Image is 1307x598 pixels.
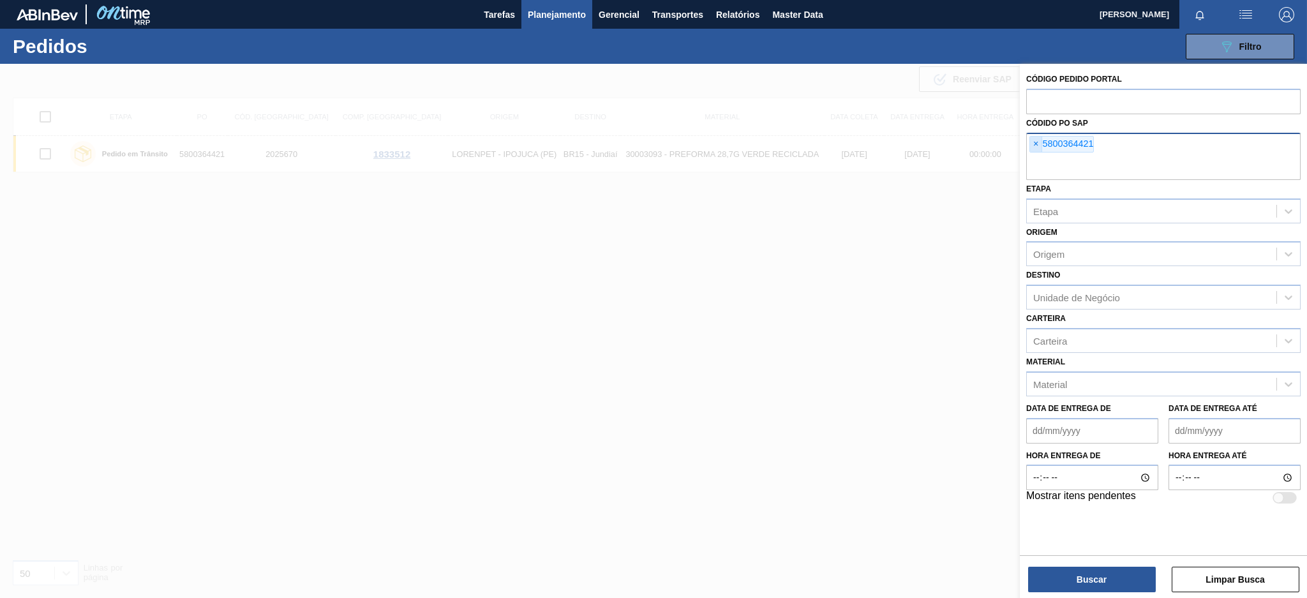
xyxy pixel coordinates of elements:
[1026,314,1066,323] label: Carteira
[1026,357,1065,366] label: Material
[1033,206,1058,216] div: Etapa
[772,7,823,22] span: Master Data
[1279,7,1294,22] img: Logout
[528,7,586,22] span: Planejamento
[1029,136,1094,153] div: 5800364421
[1033,249,1064,260] div: Origem
[1026,418,1158,444] input: dd/mm/yyyy
[1169,418,1301,444] input: dd/mm/yyyy
[1238,7,1253,22] img: userActions
[1030,137,1042,152] span: ×
[716,7,759,22] span: Relatórios
[1169,404,1257,413] label: Data de Entrega até
[1026,271,1060,280] label: Destino
[1179,6,1220,24] button: Notificações
[652,7,703,22] span: Transportes
[17,9,78,20] img: TNhmsLtSVTkK8tSr43FrP2fwEKptu5GPRR3wAAAABJRU5ErkJggg==
[1026,228,1057,237] label: Origem
[1026,447,1158,465] label: Hora entrega de
[1169,447,1301,465] label: Hora entrega até
[1033,378,1067,389] div: Material
[484,7,515,22] span: Tarefas
[1186,34,1294,59] button: Filtro
[1026,184,1051,193] label: Etapa
[599,7,639,22] span: Gerencial
[1033,335,1067,346] div: Carteira
[1026,75,1122,84] label: Código Pedido Portal
[1239,41,1262,52] span: Filtro
[1026,404,1111,413] label: Data de Entrega de
[13,39,205,54] h1: Pedidos
[1026,490,1136,505] label: Mostrar itens pendentes
[1026,119,1088,128] label: Códido PO SAP
[1033,292,1120,303] div: Unidade de Negócio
